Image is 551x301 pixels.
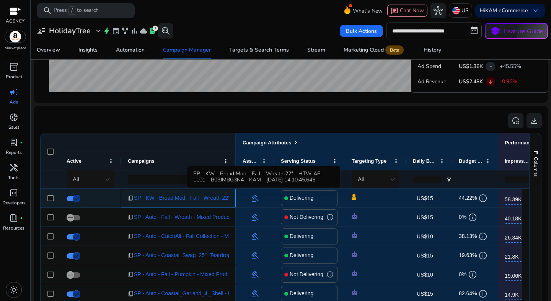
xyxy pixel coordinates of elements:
[468,270,477,279] span: info
[161,26,170,36] span: search_insights
[128,214,134,220] span: content_copy
[49,26,91,36] h3: HolidayTree
[531,6,540,15] span: keyboard_arrow_down
[9,214,18,223] span: book_4
[307,47,325,53] div: Stream
[6,149,22,156] p: Reports
[20,141,23,144] span: fiber_manual_record
[443,212,453,223] mat-icon: edit
[452,7,460,15] img: us.svg
[478,194,487,203] span: info
[134,267,308,282] span: SP - Auto - Fall - Pumpkin - Mixed Products - KAM - [DATE] 14:00:23.119
[417,272,433,278] span: US$10
[500,64,521,69] p: +45.55%
[54,6,99,15] p: Press to search
[352,158,386,164] span: Targeting Type
[459,62,483,70] p: US$1.36K
[250,232,259,241] span: gavel
[446,176,452,183] button: Open Filter Menu
[290,248,313,263] p: Delivering
[134,209,304,225] span: SP - Auto - Fall - Wreath - Mixed Products - KAM - [DATE] 13:54:19.023
[391,7,398,15] span: chat
[103,27,111,35] span: bolt
[344,47,405,53] div: Marketing Cloud
[43,6,52,15] span: search
[346,27,377,35] span: Bulk Actions
[116,47,145,53] div: Automation
[130,27,138,35] span: bar_chart
[9,87,18,97] span: campaign
[290,209,323,225] p: Not Delivering
[187,166,340,188] div: SP - KW - Broad Mod - Fall - Wreath 22" - HTW-AF-1101 - B09JMBG3N4 - KAM - [DATE] 14:10:45.645
[153,26,158,31] div: 1
[128,233,134,240] span: content_copy
[158,23,173,39] button: search_insights
[459,228,477,244] span: 38.13%
[459,248,477,263] span: 19.63%
[3,225,24,231] p: Resources
[505,249,531,262] span: 21.8K
[290,190,313,206] p: Delivering
[9,113,18,122] span: donut_small
[417,291,433,297] span: US$15
[243,140,291,146] span: Campaign Attributes
[326,271,334,278] span: info
[73,176,80,183] span: All
[250,289,259,298] span: gavel
[413,158,437,164] span: Daily Budget
[121,27,129,35] span: family_history
[490,26,501,37] span: school
[128,175,218,184] input: Campaigns Filter Input
[8,174,20,181] p: Tools
[500,79,517,84] p: -0.96%
[443,269,453,280] mat-icon: edit
[229,47,289,53] div: Targets & Search Terms
[400,7,424,14] span: Chat Now
[326,214,334,221] span: info
[78,47,98,53] div: Insights
[459,158,483,164] span: Budget Used
[385,45,404,55] span: Beta
[2,199,26,206] p: Developers
[134,228,299,244] span: SP - Auto - CatchAll - Fall Collection - Mixed Products - KAM - [DATE]
[140,27,147,35] span: cloud
[485,7,528,14] b: KAM eCommerce
[250,213,259,222] span: gavel
[5,45,26,51] p: Marketplace
[459,267,466,282] span: 0%
[480,8,528,13] p: Hi
[505,158,530,164] span: Impressions
[417,195,433,201] span: US$15
[128,252,134,259] span: content_copy
[478,251,487,260] span: info
[459,78,483,86] p: US$2.48K
[250,194,259,203] span: gavel
[9,163,18,172] span: handyman
[128,272,134,278] span: content_copy
[128,291,134,297] span: content_copy
[505,230,531,243] span: 26.34K
[9,285,18,295] span: light_mode
[511,116,520,125] span: reset_settings
[434,6,443,15] span: hub
[20,217,23,220] span: fiber_manual_record
[387,5,427,17] button: chatChat Now
[8,124,20,131] p: Sales
[163,47,211,53] div: Campaign Manager
[112,27,120,35] span: event
[340,25,383,37] button: Bulk Actions
[94,26,103,36] span: expand_more
[417,214,433,220] span: US$15
[5,31,26,42] img: amazon.svg
[6,73,22,80] p: Product
[134,248,341,263] span: SP - Auto - Coastal_Swag_25"_Teardrop - B08K9CHG7B - KAM - [DATE] 23:57:32.076
[505,192,531,205] span: 58.39K
[9,62,18,71] span: inventory_2
[290,228,313,244] p: Delivering
[478,289,487,298] span: info
[417,252,433,259] span: US$15
[9,188,18,197] span: code_blocks
[443,193,453,204] mat-icon: edit
[128,158,155,164] span: Campaigns
[417,62,456,70] p: Ad Spend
